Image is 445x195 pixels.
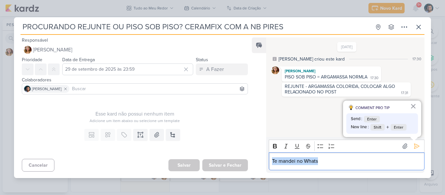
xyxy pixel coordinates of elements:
div: Adicione um item abaixo ou selecione um template [22,118,248,124]
label: Prioridade [22,57,42,63]
div: 17:30 [412,56,421,62]
span: [PERSON_NAME] [33,46,72,54]
button: Fechar [410,101,416,111]
div: Colaboradores [22,77,248,83]
input: Buscar [71,85,246,93]
button: [PERSON_NAME] [22,44,248,56]
button: Cancelar [22,159,54,172]
div: [PERSON_NAME] [283,68,380,74]
span: Shift [370,124,385,131]
button: A Fazer [196,63,248,75]
span: [PERSON_NAME] [32,86,62,92]
div: REJUNTE - ARGAMASSA COLORIDA, COLOCAR ALGO RELACIONADO NO POST [285,84,396,95]
label: Responsável [22,37,48,43]
img: Thaís Leite [271,66,279,74]
span: Enter [391,124,407,131]
div: dicas para comentário [343,101,421,137]
input: Select a date [62,63,193,75]
label: Status [196,57,208,63]
div: Esse kard não possui nenhum item [22,110,248,118]
label: Data de Entrega [62,57,95,63]
span: COMMENT PRO TIP [355,105,390,111]
div: A Fazer [206,65,224,73]
div: 17:31 [401,91,408,96]
p: Te mandei no Whats [272,157,421,165]
div: Editor editing area: main [269,152,424,170]
div: PISO SOB PISO = ARGAMASSA NORMLA [285,74,367,80]
img: Eduardo Pinheiro [24,86,31,92]
span: Send : [351,116,362,122]
span: New line : [351,124,369,131]
span: Enter [364,116,380,122]
div: Editor toolbar [269,140,424,152]
div: [PERSON_NAME] criou este kard [279,56,345,63]
span: + [386,123,389,131]
div: 17:30 [370,76,379,81]
input: Kard Sem Título [21,21,371,33]
img: Thaís Leite [24,46,32,54]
